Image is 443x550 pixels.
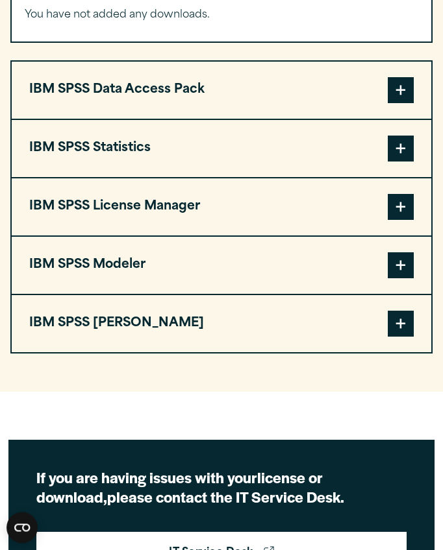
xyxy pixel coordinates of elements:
h2: If you are having issues with your please contact the IT Service Desk. [36,468,407,507]
button: IBM SPSS Data Access Pack [12,62,431,119]
strong: license or download, [36,467,323,508]
button: IBM SPSS Statistics [12,121,431,178]
button: IBM SPSS License Manager [12,179,431,236]
button: Open CMP widget [6,512,38,544]
p: You have not added any downloads. [25,6,419,25]
button: IBM SPSS [PERSON_NAME] [12,296,431,353]
button: IBM SPSS Modeler [12,237,431,294]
